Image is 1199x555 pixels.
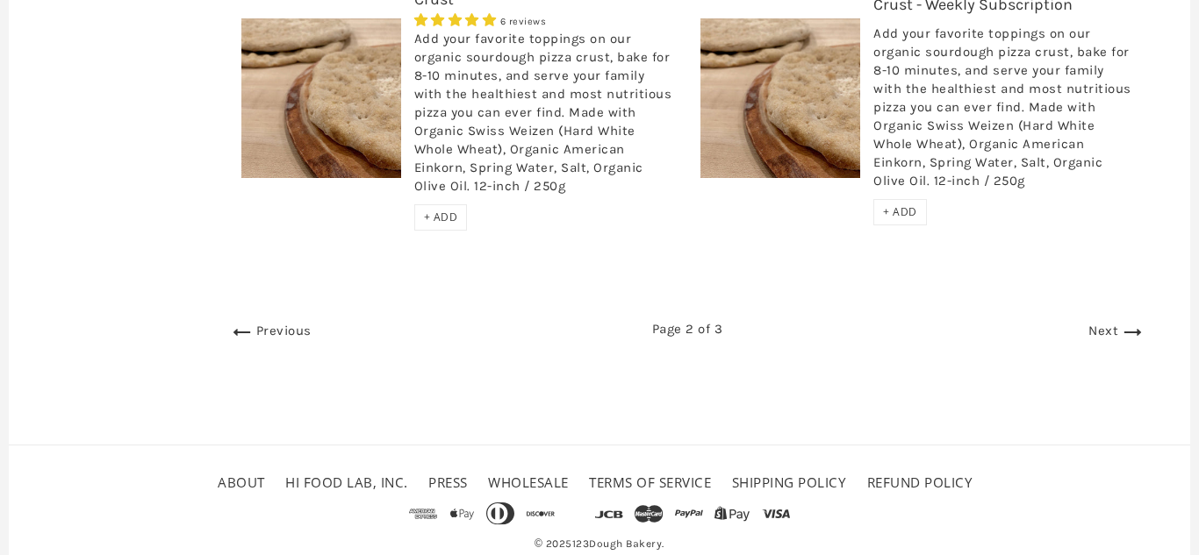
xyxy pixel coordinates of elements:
[867,473,973,491] a: Refund policy
[1088,323,1146,338] a: Next
[241,18,401,178] img: Organic Sourdough Pizza Crust
[213,467,986,498] ul: Secondary
[500,16,547,27] span: 6 reviews
[218,473,265,491] a: About
[285,473,408,491] a: HI FOOD LAB, INC.
[414,204,468,231] div: + ADD
[700,18,860,178] img: Organic Sourdough Pizza Crust - Weekly Subscription
[424,210,458,224] span: + ADD
[732,473,847,491] a: Shipping Policy
[228,323,312,338] a: Previous
[873,25,1133,199] div: Add your favorite toppings on our organic sourdough pizza crust, bake for 8-10 minutes, and serve...
[873,199,927,225] div: + ADD
[572,537,663,550] a: 123Dough Bakery
[589,473,711,491] a: Terms of service
[228,318,1147,339] span: Page 2 of 3
[414,30,674,204] div: Add your favorite toppings on our organic sourdough pizza crust, bake for 8-10 minutes, and serve...
[488,473,569,491] a: Wholesale
[883,204,917,219] span: + ADD
[414,12,500,28] span: 4.83 stars
[428,473,468,491] a: Press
